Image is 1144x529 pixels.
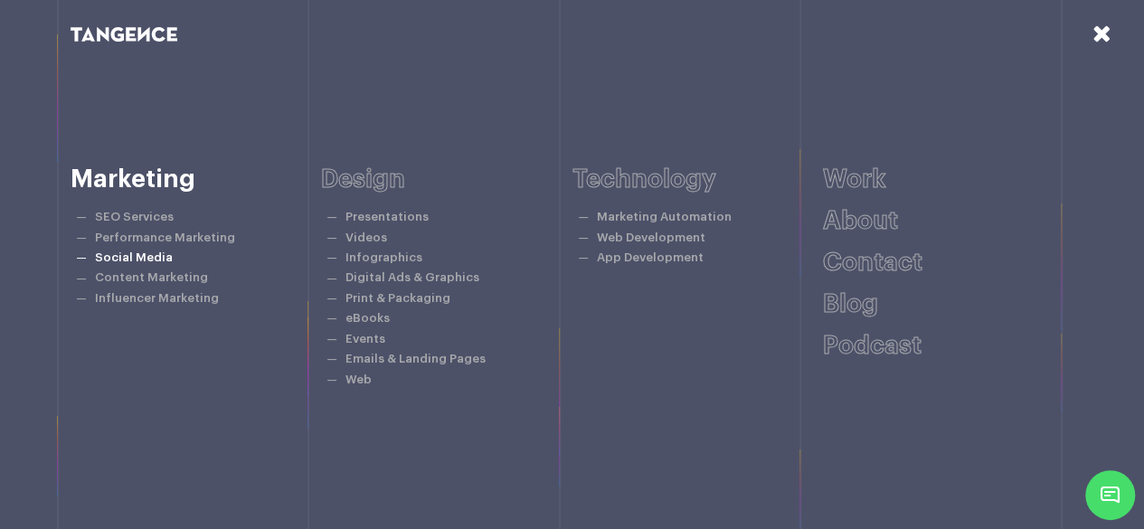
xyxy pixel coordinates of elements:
a: Web [345,373,372,385]
a: Presentations [345,211,429,222]
a: Infographics [345,251,422,263]
a: SEO Services [95,211,174,222]
a: Contact [823,250,922,275]
a: Work [823,166,886,192]
a: Podcast [823,333,922,358]
a: Social Media [95,251,173,263]
a: Print & Packaging [345,292,450,304]
a: Content Marketing [95,271,208,283]
h6: Marketing [71,165,322,194]
a: Marketing Automation [597,211,732,222]
span: Chat Widget [1085,470,1135,520]
a: eBooks [345,312,390,324]
h6: Technology [572,165,824,194]
h6: Design [321,165,572,194]
a: Digital Ads & Graphics [345,271,479,283]
a: App Development [597,251,704,263]
a: About [823,208,898,233]
a: Videos [345,231,387,243]
a: Events [345,333,385,345]
a: Influencer Marketing [95,292,219,304]
a: Web Development [597,231,705,243]
a: Blog [823,291,878,316]
a: Emails & Landing Pages [345,353,486,364]
a: Performance Marketing [95,231,235,243]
